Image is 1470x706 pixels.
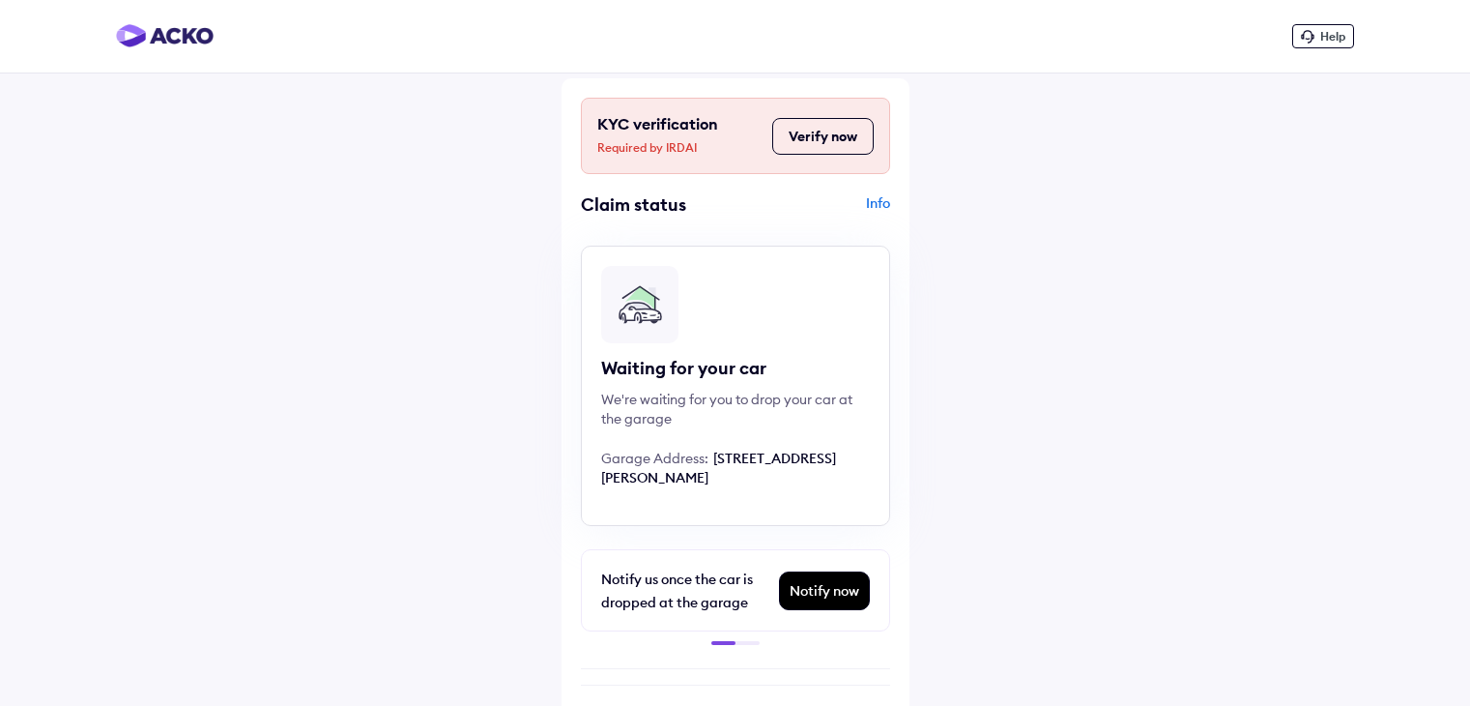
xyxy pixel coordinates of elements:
div: KYC verification [597,114,763,158]
div: Notify now [780,573,869,609]
button: Verify now [772,118,874,155]
div: Waiting for your car [601,357,870,380]
span: [STREET_ADDRESS][PERSON_NAME] [601,450,836,486]
span: Garage Address: [601,450,708,467]
span: Help [1320,29,1345,44]
div: Info [740,193,890,230]
div: Claim status [581,193,731,216]
div: We're waiting for you to drop your car at the garage [601,390,870,428]
img: horizontal-gradient.png [116,24,214,47]
span: Required by IRDAI [597,138,763,158]
div: Notify us once the car is dropped at the garage [601,568,774,614]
